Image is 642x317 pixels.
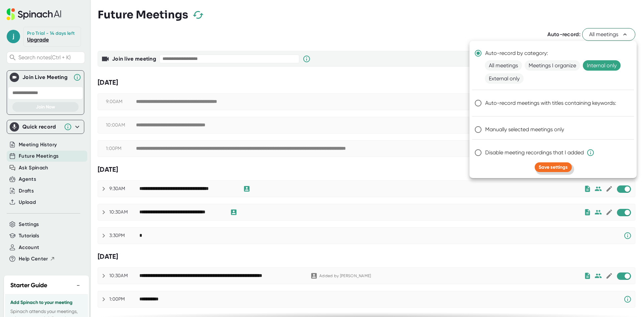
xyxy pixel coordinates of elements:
span: Auto-record by category: [485,49,548,57]
button: Save settings [535,162,572,172]
span: External only [485,73,524,84]
span: Auto-record meetings with titles containing keywords: [485,99,616,107]
span: Meetings I organize [525,60,580,71]
span: Manually selected meetings only [485,126,564,134]
span: Disable meeting recordings that I added [485,149,595,157]
span: Save settings [539,164,568,170]
span: Internal only [583,60,621,71]
span: All meetings [485,60,522,71]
